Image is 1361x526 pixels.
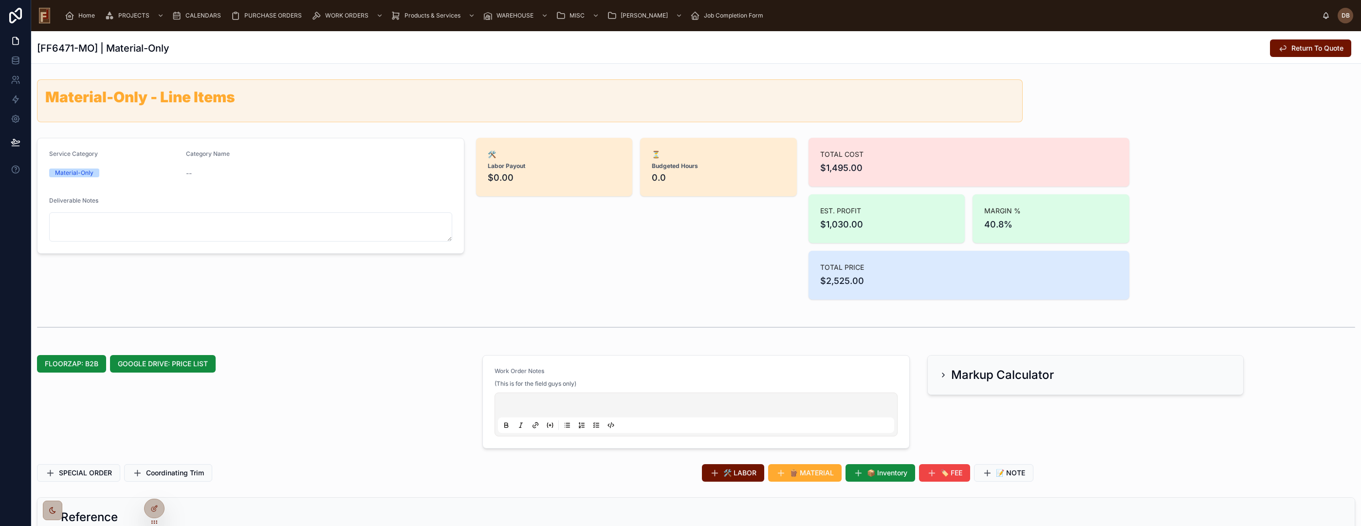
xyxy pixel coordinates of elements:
[118,359,208,369] span: GOOGLE DRIVE: PRICE LIST
[37,355,106,373] button: FLOORZAP: B2B
[495,367,544,375] span: Work Order Notes
[169,7,228,24] a: CALENDARS
[974,464,1033,482] button: 📝 NOTE
[570,12,585,19] span: MISC
[388,7,480,24] a: Products & Services
[652,162,698,170] strong: Budgeted Hours
[820,263,1118,272] span: TOTAL PRICE
[951,367,1054,383] h2: Markup Calculator
[325,12,368,19] span: WORK ORDERS
[621,12,668,19] span: [PERSON_NAME]
[820,206,954,216] span: EST. PROFIT
[102,7,169,24] a: PROJECTS
[146,468,204,478] span: Coordinating Trim
[59,468,112,478] span: SPECIAL ORDER
[55,169,93,177] div: Material-Only
[405,12,460,19] span: Products & Services
[124,464,212,482] button: Coordinating Trim
[867,468,907,478] span: 📦 Inventory
[984,218,1118,231] span: 40.8%
[553,7,604,24] a: MISC
[919,464,970,482] button: 🏷️ FEE
[45,359,98,369] span: FLOORZAP: B2B
[78,12,95,19] span: Home
[58,5,1322,26] div: scrollable content
[790,468,834,478] span: 🪵 MATERIAL
[61,509,118,525] h2: Reference
[495,380,576,388] span: (This is for the field guys only)
[940,468,962,478] span: 🏷️ FEE
[820,274,1118,288] span: $2,525.00
[37,41,169,55] h1: [FF6471-MO] | Material-Only
[488,162,525,170] strong: Labor Payout
[309,7,388,24] a: WORK ORDERS
[1291,43,1343,53] span: Return To Quote
[49,150,98,157] span: Service Category
[497,12,533,19] span: WAREHOUSE
[846,464,915,482] button: 📦 Inventory
[37,464,120,482] button: SPECIAL ORDER
[186,150,230,157] span: Category Name
[488,171,621,185] span: $0.00
[185,12,221,19] span: CALENDARS
[45,90,1014,104] h1: Material-Only - Line Items
[118,12,149,19] span: PROJECTS
[480,7,553,24] a: WAREHOUSE
[820,161,1118,175] span: $1,495.00
[49,197,98,204] span: Deliverable Notes
[820,150,1118,159] span: TOTAL COST
[702,464,764,482] button: 🛠️ LABOR
[687,7,770,24] a: Job Completion Form
[604,7,687,24] a: [PERSON_NAME]
[244,12,302,19] span: PURCHASE ORDERS
[186,169,192,178] span: --
[45,90,1014,104] div: # Material-Only - Line Items
[704,12,763,19] span: Job Completion Form
[62,7,102,24] a: Home
[768,464,842,482] button: 🪵 MATERIAL
[1342,12,1350,19] span: DB
[1270,39,1351,57] button: Return To Quote
[110,355,216,373] button: GOOGLE DRIVE: PRICE LIST
[488,150,621,159] span: 🛠️
[820,218,954,231] span: $1,030.00
[228,7,309,24] a: PURCHASE ORDERS
[723,468,756,478] span: 🛠️ LABOR
[39,8,50,23] img: App logo
[984,206,1118,216] span: MARGIN %
[996,468,1025,478] span: 📝 NOTE
[652,171,785,185] span: 0.0
[652,150,785,159] span: ⏳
